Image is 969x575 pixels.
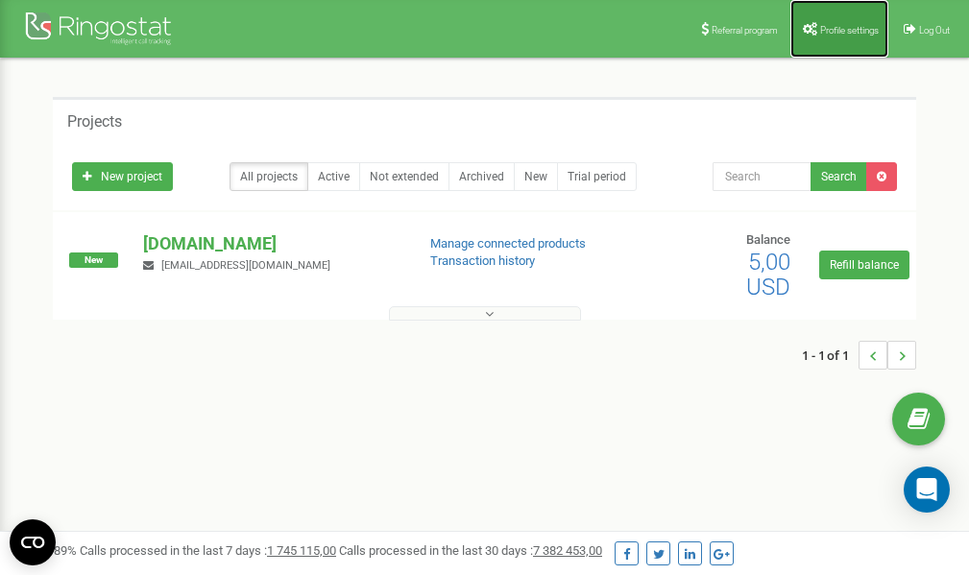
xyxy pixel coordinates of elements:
[713,162,812,191] input: Search
[514,162,558,191] a: New
[802,341,859,370] span: 1 - 1 of 1
[69,252,118,268] span: New
[230,162,308,191] a: All projects
[557,162,637,191] a: Trial period
[746,249,790,300] span: 5,00 USD
[161,259,330,272] span: [EMAIL_ADDRESS][DOMAIN_NAME]
[67,113,122,131] h5: Projects
[430,253,535,268] a: Transaction history
[746,232,790,247] span: Balance
[811,162,867,191] button: Search
[919,25,950,36] span: Log Out
[448,162,515,191] a: Archived
[820,25,879,36] span: Profile settings
[10,519,56,565] button: Open CMP widget
[72,162,173,191] a: New project
[533,543,602,558] u: 7 382 453,00
[430,236,586,251] a: Manage connected products
[80,543,336,558] span: Calls processed in the last 7 days :
[819,251,909,279] a: Refill balance
[359,162,449,191] a: Not extended
[307,162,360,191] a: Active
[143,231,399,256] p: [DOMAIN_NAME]
[712,25,778,36] span: Referral program
[267,543,336,558] u: 1 745 115,00
[339,543,602,558] span: Calls processed in the last 30 days :
[802,322,916,389] nav: ...
[904,467,950,513] div: Open Intercom Messenger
